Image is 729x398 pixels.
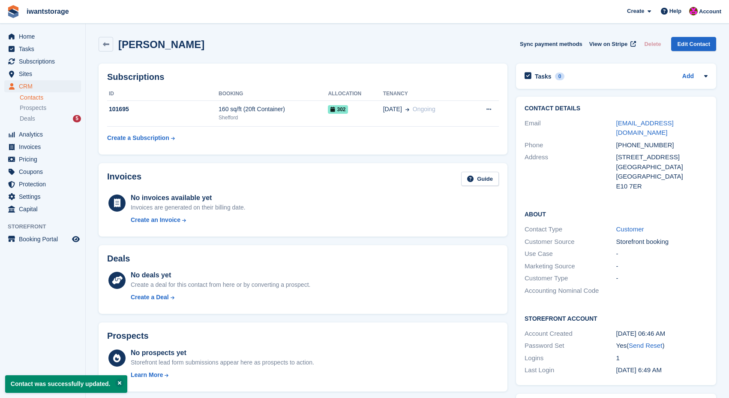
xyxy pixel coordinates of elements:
div: Last Login [525,365,616,375]
span: CRM [19,80,70,92]
div: Address [525,152,616,191]
th: ID [107,87,219,101]
h2: Contact Details [525,105,708,112]
div: Accounting Nominal Code [525,286,616,296]
h2: Storefront Account [525,314,708,322]
a: Prospects [20,103,81,112]
span: Subscriptions [19,55,70,67]
div: Account Created [525,329,616,339]
span: Storefront [8,222,85,231]
a: menu [4,128,81,140]
a: menu [4,166,81,178]
a: menu [4,68,81,80]
a: View on Stripe [586,37,638,51]
a: Create a Deal [131,293,310,302]
span: [DATE] [383,105,402,114]
th: Allocation [328,87,383,101]
a: Edit Contact [671,37,716,51]
span: Create [627,7,644,15]
div: No deals yet [131,270,310,280]
a: Send Reset [629,342,662,349]
span: View on Stripe [589,40,627,49]
span: Capital [19,203,70,215]
div: Yes [616,341,708,351]
a: Contacts [20,94,81,102]
h2: Invoices [107,172,141,186]
span: Coupons [19,166,70,178]
div: Contact Type [525,225,616,234]
a: Create an Invoice [131,216,246,225]
span: 302 [328,105,348,114]
a: Create a Subscription [107,130,175,146]
a: menu [4,233,81,245]
a: Add [682,72,694,82]
div: - [616,261,708,271]
span: Booking Portal [19,233,70,245]
div: Marketing Source [525,261,616,271]
div: No prospects yet [131,348,314,358]
h2: About [525,210,708,218]
div: Phone [525,140,616,150]
button: Sync payment methods [520,37,582,51]
a: Learn More [131,371,314,380]
a: menu [4,43,81,55]
p: Contact was successfully updated. [5,375,127,393]
div: Create a Deal [131,293,169,302]
div: Email [525,118,616,138]
div: Password Set [525,341,616,351]
span: Protection [19,178,70,190]
h2: [PERSON_NAME] [118,39,204,50]
div: [PHONE_NUMBER] [616,140,708,150]
h2: Prospects [107,331,149,341]
button: Delete [641,37,664,51]
span: Ongoing [413,106,435,112]
div: E10 7ER [616,182,708,191]
a: Preview store [71,234,81,244]
a: menu [4,30,81,43]
a: [EMAIL_ADDRESS][DOMAIN_NAME] [616,119,674,137]
span: Sites [19,68,70,80]
a: menu [4,141,81,153]
div: - [616,273,708,283]
a: menu [4,191,81,203]
th: Booking [219,87,328,101]
div: Create a Subscription [107,134,169,143]
div: Storefront lead form submissions appear here as prospects to action. [131,358,314,367]
div: Storefront booking [616,237,708,247]
div: Create a deal for this contact from here or by converting a prospect. [131,280,310,289]
div: No invoices available yet [131,193,246,203]
img: stora-icon-8386f47178a22dfd0bd8f6a31ec36ba5ce8667c1dd55bd0f319d3a0aa187defe.svg [7,5,20,18]
div: - [616,249,708,259]
div: [STREET_ADDRESS] [616,152,708,162]
div: Invoices are generated on their billing date. [131,203,246,212]
a: iwantstorage [23,4,72,18]
a: Deals 5 [20,114,81,123]
span: ( ) [627,342,664,349]
div: Use Case [525,249,616,259]
div: Shefford [219,114,328,122]
div: Create an Invoice [131,216,180,225]
span: Home [19,30,70,43]
a: menu [4,55,81,67]
span: Invoices [19,141,70,153]
img: Jonathan [689,7,698,15]
div: 160 sq/ft (20ft Container) [219,105,328,114]
div: 5 [73,115,81,122]
h2: Deals [107,254,130,264]
h2: Tasks [535,73,552,80]
span: Deals [20,115,35,123]
time: 2025-08-15 05:49:24 UTC [616,366,662,374]
div: 1 [616,353,708,363]
div: [DATE] 06:46 AM [616,329,708,339]
div: [GEOGRAPHIC_DATA] [616,172,708,182]
span: Help [669,7,681,15]
a: menu [4,203,81,215]
div: 101695 [107,105,219,114]
h2: Subscriptions [107,72,499,82]
a: Guide [461,172,499,186]
span: Settings [19,191,70,203]
div: 0 [555,73,565,80]
a: Customer [616,225,644,233]
span: Tasks [19,43,70,55]
span: Prospects [20,104,46,112]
